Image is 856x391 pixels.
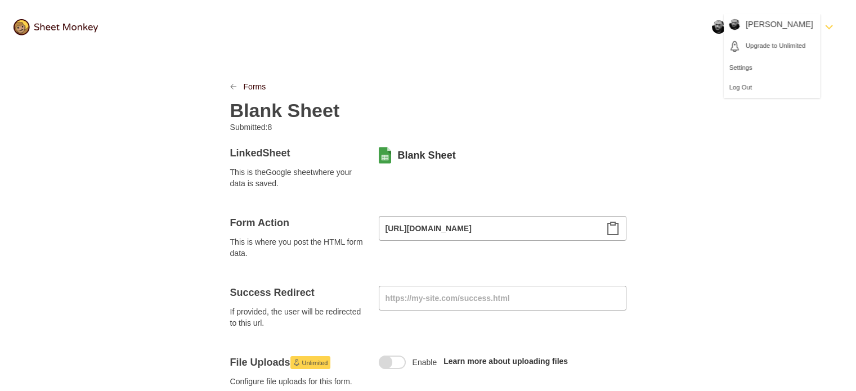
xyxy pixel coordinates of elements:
[230,146,365,160] h4: Linked Sheet
[398,149,456,162] a: Blank Sheet
[302,356,328,370] span: Unlimited
[293,359,300,366] svg: Launch
[724,14,842,41] button: Close Menu
[724,92,842,117] div: Log Out
[705,14,842,41] button: Open Menu
[14,19,98,35] img: logo@2x.png
[724,41,842,68] div: Upgrade to Unlimited
[230,122,419,133] p: Submitted: 8
[230,99,340,122] h2: Blank Sheet
[841,20,854,34] svg: FormDown
[230,167,365,189] span: This is the Google sheet where your data is saved.
[230,216,365,230] h4: Form Action
[230,236,365,259] span: This is where you post the HTML form data.
[724,68,842,92] div: Settings
[606,222,620,235] svg: Clipboard
[230,83,237,90] svg: LinkPrevious
[230,286,365,299] h4: Success Redirect
[230,376,365,387] span: Configure file uploads for this form.
[730,47,744,61] svg: Launch
[230,306,365,329] span: If provided, the user will be redirected to this url.
[443,357,568,366] a: Learn more about uploading files
[712,20,815,34] div: [PERSON_NAME]
[379,286,626,311] input: https://my-site.com/success.html
[730,20,834,34] div: [PERSON_NAME]
[230,356,365,369] h4: File Uploads
[244,81,266,92] a: Forms
[413,357,437,368] span: Enable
